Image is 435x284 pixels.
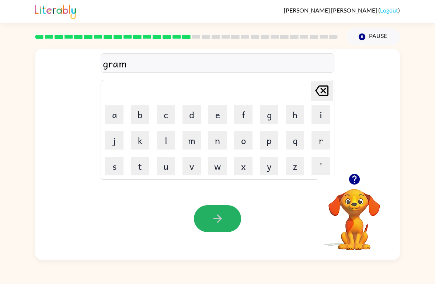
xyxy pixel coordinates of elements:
video: Your browser must support playing .mp4 files to use Literably. Please try using another browser. [317,178,391,251]
button: a [105,105,123,124]
button: l [157,131,175,150]
button: n [208,131,227,150]
button: ' [312,157,330,175]
a: Logout [380,7,398,14]
img: Literably [35,3,76,19]
button: f [234,105,253,124]
button: m [182,131,201,150]
div: ( ) [284,7,400,14]
button: b [131,105,149,124]
button: x [234,157,253,175]
button: s [105,157,123,175]
button: q [286,131,304,150]
button: y [260,157,278,175]
button: d [182,105,201,124]
button: g [260,105,278,124]
button: z [286,157,304,175]
button: o [234,131,253,150]
button: u [157,157,175,175]
div: gram [103,56,332,71]
button: e [208,105,227,124]
button: t [131,157,149,175]
button: w [208,157,227,175]
span: [PERSON_NAME] [PERSON_NAME] [284,7,378,14]
button: v [182,157,201,175]
button: Pause [347,28,400,45]
button: r [312,131,330,150]
button: h [286,105,304,124]
button: j [105,131,123,150]
button: k [131,131,149,150]
button: p [260,131,278,150]
button: c [157,105,175,124]
button: i [312,105,330,124]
